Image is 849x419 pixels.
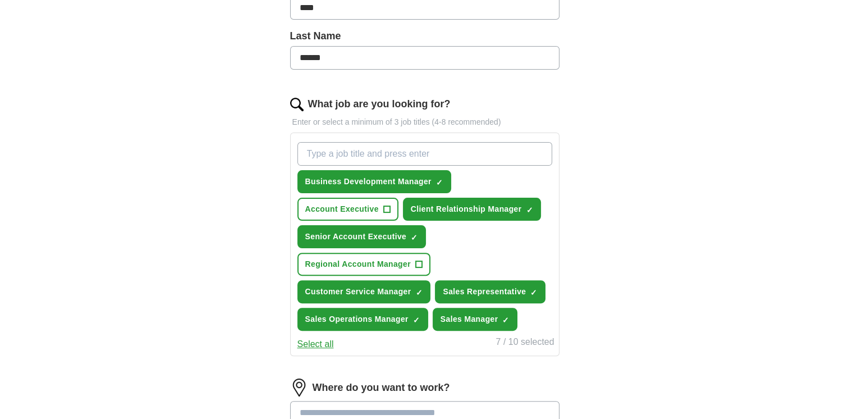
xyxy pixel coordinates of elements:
span: Business Development Manager [305,176,432,188]
span: Sales Representative [443,286,526,298]
span: Customer Service Manager [305,286,411,298]
div: 7 / 10 selected [495,335,554,351]
button: Customer Service Manager✓ [297,280,431,303]
label: What job are you looking for? [308,97,451,112]
button: Senior Account Executive✓ [297,225,426,248]
span: Sales Operations Manager [305,313,409,325]
span: ✓ [411,233,417,242]
span: ✓ [530,288,537,297]
span: Regional Account Manager [305,258,411,270]
span: ✓ [436,178,443,187]
button: Sales Manager✓ [433,308,518,331]
span: ✓ [502,316,509,325]
span: ✓ [413,316,420,325]
button: Account Executive [297,198,398,221]
input: Type a job title and press enter [297,142,552,166]
label: Last Name [290,29,559,44]
span: Sales Manager [440,313,498,325]
img: location.png [290,379,308,397]
button: Client Relationship Manager✓ [403,198,541,221]
button: Select all [297,338,334,351]
p: Enter or select a minimum of 3 job titles (4-8 recommended) [290,116,559,128]
button: Regional Account Manager [297,253,430,276]
span: ✓ [526,206,533,215]
span: Account Executive [305,203,379,215]
span: Senior Account Executive [305,231,407,243]
button: Business Development Manager✓ [297,170,451,193]
button: Sales Representative✓ [435,280,545,303]
label: Where do you want to work? [313,380,450,395]
button: Sales Operations Manager✓ [297,308,428,331]
span: ✓ [415,288,422,297]
span: Client Relationship Manager [411,203,522,215]
img: search.png [290,98,304,111]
